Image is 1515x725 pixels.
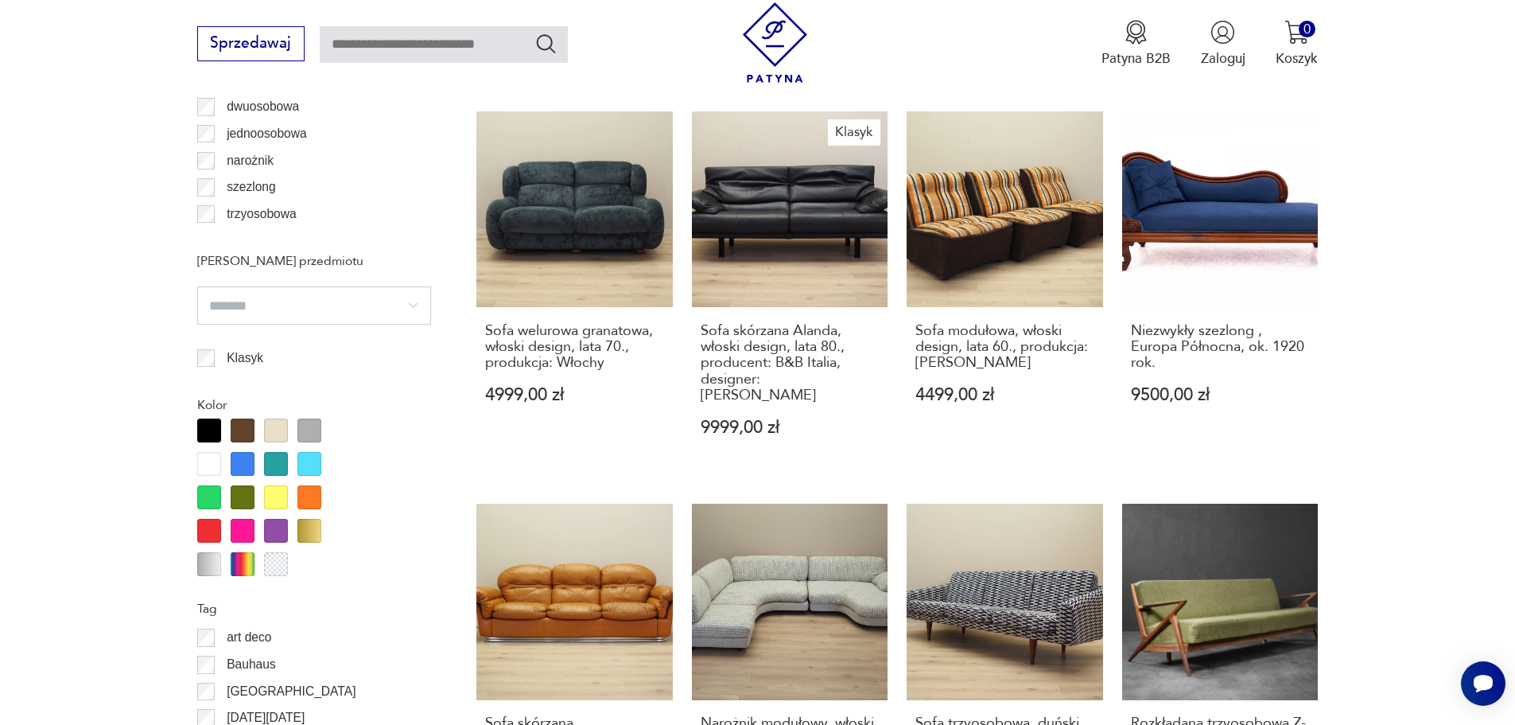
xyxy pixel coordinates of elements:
[735,2,815,83] img: Patyna - sklep z meblami i dekoracjami vintage
[1101,20,1171,68] button: Patyna B2B
[915,387,1094,403] p: 4499,00 zł
[197,38,305,51] a: Sprzedawaj
[1201,49,1245,68] p: Zaloguj
[1201,20,1245,68] button: Zaloguj
[1131,323,1310,372] h3: Niezwykły szezlong , Europa Północna, ok. 1920 rok.
[701,323,880,404] h3: Sofa skórzana Alanda, włoski design, lata 80., producent: B&B Italia, designer: [PERSON_NAME]
[485,387,664,403] p: 4999,00 zł
[227,348,263,368] p: Klasyk
[1276,49,1318,68] p: Koszyk
[534,32,557,55] button: Szukaj
[692,111,888,474] a: KlasykSofa skórzana Alanda, włoski design, lata 80., producent: B&B Italia, designer: Paolo PivaS...
[227,654,276,675] p: Bauhaus
[1299,21,1315,37] div: 0
[227,123,307,144] p: jednoosobowa
[1101,49,1171,68] p: Patyna B2B
[915,323,1094,372] h3: Sofa modułowa, włoski design, lata 60., produkcja: [PERSON_NAME]
[197,251,431,271] p: [PERSON_NAME] przedmiotu
[1210,20,1235,45] img: Ikonka użytkownika
[701,419,880,436] p: 9999,00 zł
[227,627,271,648] p: art deco
[476,111,673,474] a: Sofa welurowa granatowa, włoski design, lata 70., produkcja: WłochySofa welurowa granatowa, włosk...
[1461,661,1505,706] iframe: Smartsupp widget button
[197,395,431,415] p: Kolor
[227,681,355,702] p: [GEOGRAPHIC_DATA]
[1101,20,1171,68] a: Ikona medaluPatyna B2B
[227,204,297,224] p: trzyosobowa
[227,177,276,197] p: szezlong
[1124,20,1148,45] img: Ikona medalu
[197,598,431,619] p: Tag
[1122,111,1319,474] a: Niezwykły szezlong , Europa Północna, ok. 1920 rok.Niezwykły szezlong , Europa Północna, ok. 1920...
[1276,20,1318,68] button: 0Koszyk
[227,96,299,117] p: dwuosobowa
[197,26,305,61] button: Sprzedawaj
[227,150,274,171] p: narożnik
[485,323,664,372] h3: Sofa welurowa granatowa, włoski design, lata 70., produkcja: Włochy
[1284,20,1309,45] img: Ikona koszyka
[907,111,1103,474] a: Sofa modułowa, włoski design, lata 60., produkcja: WłochySofa modułowa, włoski design, lata 60., ...
[1131,387,1310,403] p: 9500,00 zł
